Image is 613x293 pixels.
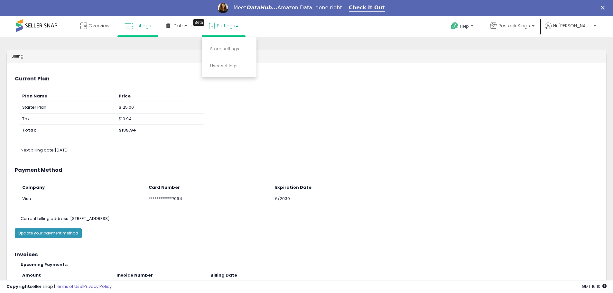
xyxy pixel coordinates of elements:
[210,46,239,52] a: Store settings
[15,167,598,173] h3: Payment Method
[6,284,112,290] div: seller snap | |
[210,63,237,69] a: User settings
[582,283,607,289] span: 2025-10-6 16:10 GMT
[450,22,459,30] i: Get Help
[114,270,208,281] th: Invoice Number
[349,5,385,12] a: Check It Out
[55,283,82,289] a: Terms of Use
[6,283,30,289] strong: Copyright
[246,5,277,11] i: DataHub...
[273,182,399,193] th: Expiration Date
[135,23,151,29] span: Listings
[15,76,598,82] h3: Current Plan
[146,182,273,193] th: Card Number
[20,270,114,281] th: Amount
[21,262,598,267] h5: Upcoming Payments:
[7,50,606,63] div: Billing
[76,16,114,35] a: Overview
[21,215,69,222] span: Current billing address:
[116,91,188,102] th: Price
[20,91,116,102] th: Plan Name
[20,193,146,205] td: Visa
[120,16,156,35] a: Listings
[193,19,204,26] div: Tooltip anchor
[446,17,480,37] a: Help
[15,228,82,238] button: Update your payment method
[485,16,539,37] a: Restock Kings
[273,193,399,205] td: 6/2030
[208,270,302,281] th: Billing Date
[545,23,596,37] a: Hi [PERSON_NAME]
[119,127,136,133] b: $135.94
[498,23,530,29] span: Restock Kings
[88,23,109,29] span: Overview
[83,283,112,289] a: Privacy Policy
[22,127,36,133] b: Total:
[460,23,469,29] span: Help
[116,102,188,114] td: $125.00
[20,113,116,125] td: Tax:
[218,3,228,13] img: Profile image for Georgie
[553,23,592,29] span: Hi [PERSON_NAME]
[16,147,609,153] div: Next billing date: [DATE]
[601,6,607,10] div: Close
[116,113,188,125] td: $10.94
[173,23,194,29] span: DataHub
[233,5,344,11] div: Meet Amazon Data, done right.
[20,182,146,193] th: Company
[20,102,116,114] td: Starter Plan
[162,16,199,35] a: DataHub
[15,252,598,258] h3: Invoices
[204,16,243,35] a: Settings
[16,216,609,222] div: [STREET_ADDRESS]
